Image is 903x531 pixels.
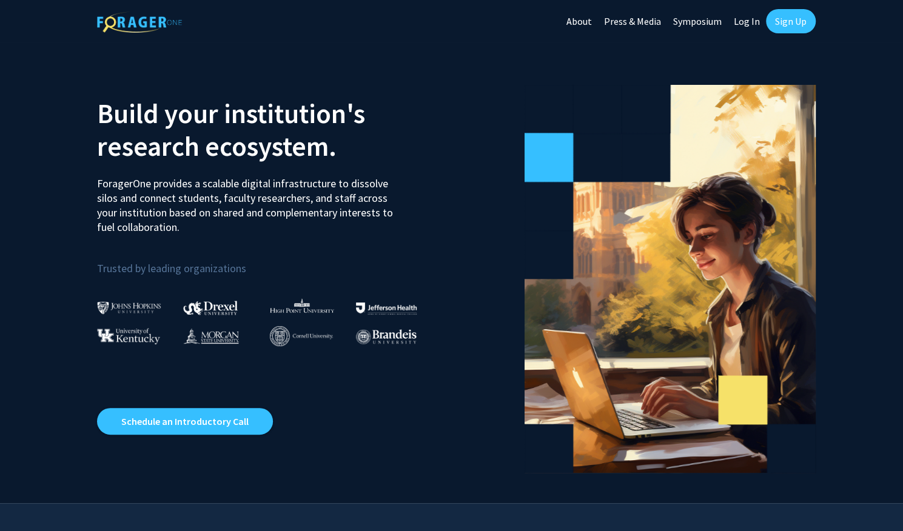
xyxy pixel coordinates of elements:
img: Johns Hopkins University [97,301,161,314]
iframe: Chat [9,476,52,522]
h2: Build your institution's research ecosystem. [97,97,443,162]
p: ForagerOne provides a scalable digital infrastructure to dissolve silos and connect students, fac... [97,167,401,235]
a: Opens in a new tab [97,408,273,435]
img: Brandeis University [356,329,417,344]
img: Drexel University [183,301,238,315]
img: Thomas Jefferson University [356,302,417,314]
img: Cornell University [270,326,333,346]
a: Sign Up [766,9,816,33]
p: Trusted by leading organizations [97,244,443,278]
img: Morgan State University [183,328,239,344]
img: High Point University [270,298,334,313]
img: ForagerOne Logo [97,12,182,33]
img: University of Kentucky [97,328,160,344]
